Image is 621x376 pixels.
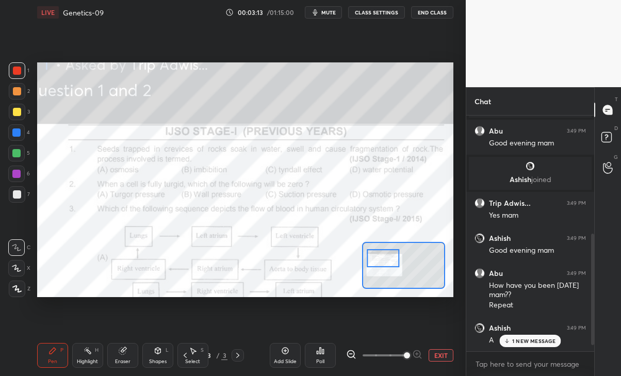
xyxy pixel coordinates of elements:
div: 3:49 PM [567,325,586,331]
div: / [216,352,219,358]
div: 2 [9,83,30,100]
span: mute [321,9,336,16]
div: Shapes [149,359,167,364]
div: 3:49 PM [567,235,586,241]
div: 7 [9,186,30,203]
div: Add Slide [274,359,297,364]
div: 3 [204,352,214,358]
img: 618d3a87f3834f3ab9d82d7bd23d763a.jpg [475,233,485,243]
h6: Abu [489,126,503,136]
h6: Ashish [489,323,511,333]
button: End Class [411,6,453,19]
div: C [8,239,30,256]
p: Ashish [475,175,585,184]
div: 6 [8,166,30,182]
div: Poll [316,359,324,364]
button: CLASS SETTINGS [348,6,405,19]
div: X [8,260,30,276]
div: S [201,348,204,353]
div: Z [9,281,30,297]
div: Pen [48,359,57,364]
div: Repeat [489,300,586,310]
div: 3:49 PM [567,200,586,206]
div: 3 [9,104,30,120]
div: Good evening mam [489,246,586,256]
p: T [615,95,618,103]
div: 5 [8,145,30,161]
img: default.png [475,268,485,279]
div: P [60,348,63,353]
h6: Abu [489,269,503,278]
div: H [95,348,99,353]
h6: Ashish [489,234,511,243]
div: grid [466,116,594,351]
div: Yes mam [489,210,586,221]
p: G [614,153,618,161]
div: L [166,348,169,353]
div: 1 [9,62,29,79]
div: Eraser [115,359,130,364]
img: default.png [475,198,485,208]
span: joined [531,174,551,184]
h4: Genetics-09 [63,8,104,18]
div: How have you been [DATE] mam?? [489,281,586,300]
p: 1 NEW MESSAGE [512,338,556,344]
div: 4 [8,124,30,141]
div: A [489,335,586,346]
img: 618d3a87f3834f3ab9d82d7bd23d763a.jpg [475,323,485,333]
div: LIVE [37,6,59,19]
div: 3 [221,351,227,360]
div: Highlight [77,359,98,364]
p: Chat [466,88,499,115]
div: Select [185,359,200,364]
h6: Trip Adwis... [489,199,531,208]
div: Good evening mam [489,138,586,149]
button: mute [305,6,342,19]
img: default.png [475,126,485,136]
div: 3:49 PM [567,128,586,134]
p: D [614,124,618,132]
button: EXIT [429,349,453,362]
img: 618d3a87f3834f3ab9d82d7bd23d763a.jpg [525,161,535,171]
div: 3:49 PM [567,270,586,276]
